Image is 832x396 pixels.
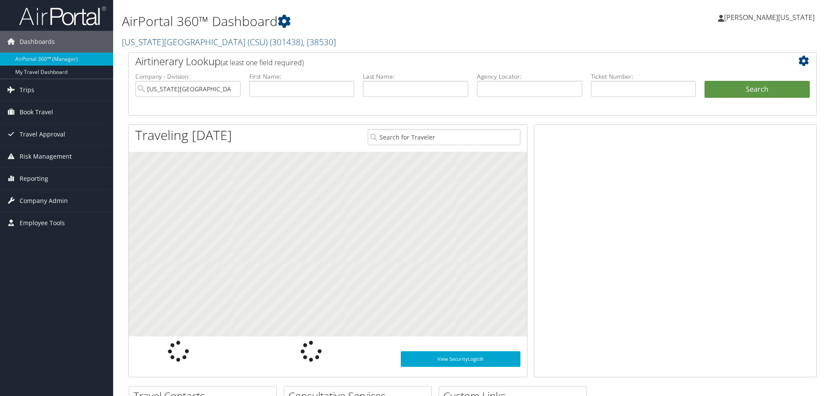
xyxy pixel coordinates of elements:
span: (at least one field required) [221,58,304,67]
h1: Traveling [DATE] [135,126,232,144]
a: View SecurityLogic® [401,351,520,367]
span: [PERSON_NAME][US_STATE] [724,13,815,22]
span: Dashboards [20,31,55,53]
label: Company - Division: [135,72,241,81]
input: Search for Traveler [368,129,520,145]
span: Reporting [20,168,48,190]
label: Agency Locator: [477,72,582,81]
label: Ticket Number: [591,72,696,81]
span: Trips [20,79,34,101]
label: Last Name: [363,72,468,81]
h1: AirPortal 360™ Dashboard [122,12,590,30]
button: Search [705,81,810,98]
a: [PERSON_NAME][US_STATE] [718,4,823,30]
span: ( 301438 ) [270,36,303,48]
span: Risk Management [20,146,72,167]
span: Employee Tools [20,212,65,234]
label: First Name: [249,72,355,81]
span: , [ 38530 ] [303,36,336,48]
span: Book Travel [20,101,53,123]
h2: Airtinerary Lookup [135,54,752,69]
a: [US_STATE][GEOGRAPHIC_DATA] (CSU) [122,36,336,48]
span: Company Admin [20,190,68,212]
img: airportal-logo.png [19,6,106,26]
span: Travel Approval [20,123,65,145]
